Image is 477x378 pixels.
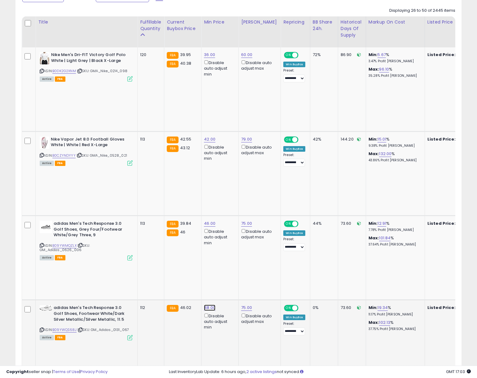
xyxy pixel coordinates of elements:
[446,369,471,375] span: 2025-08-15 17:03 GMT
[283,315,305,320] div: Win BuyBox
[167,19,199,32] div: Current Buybox Price
[369,221,420,232] div: %
[55,335,65,340] span: FBA
[369,319,379,325] b: Max:
[283,19,307,25] div: Repricing
[285,221,292,227] span: ON
[283,237,305,251] div: Preset:
[51,52,126,65] b: Nike Men's Dri-FIT Victory Golf Polo White | Light Grey | Black X-Large
[378,220,386,227] a: 12.91
[204,19,236,25] div: Min Price
[378,136,386,142] a: 15.01
[369,52,420,63] div: %
[283,62,305,67] div: Win BuyBox
[341,19,363,38] div: Historical Days Of Supply
[180,52,191,58] span: 39.95
[241,220,252,227] a: 75.00
[55,76,65,82] span: FBA
[283,153,305,167] div: Preset:
[369,19,422,25] div: Markup on Cost
[241,19,278,25] div: [PERSON_NAME]
[54,221,129,240] b: adidas Men's Tech Response 3.0 Golf Shoes, Grey Four/Footwear White/Grey Three, 9
[204,136,215,142] a: 42.00
[204,312,234,330] div: Disable auto adjust min
[298,221,307,227] span: OFF
[241,136,252,142] a: 79.00
[246,369,277,375] a: 2 active listings
[369,235,379,241] b: Max:
[369,52,378,58] b: Min:
[341,305,361,311] div: 73.60
[369,144,420,148] p: 9.38% Profit [PERSON_NAME]
[77,153,127,158] span: | SKU: GMA_Nike_0528_021
[204,305,215,311] a: 48.00
[285,137,292,142] span: ON
[313,221,333,226] div: 44%
[180,305,192,311] span: 46.02
[369,151,420,163] div: %
[204,52,215,58] a: 36.00
[167,137,178,143] small: FBA
[40,52,133,81] div: ASIN:
[167,229,178,236] small: FBA
[283,146,305,152] div: Win BuyBox
[283,322,305,336] div: Preset:
[378,52,386,58] a: 5.67
[140,19,161,32] div: Fulfillable Quantity
[77,68,127,73] span: | SKU: GMA_Nike_0214_098
[40,305,52,311] img: 31hiv5oKRYL._SL40_.jpg
[140,52,159,58] div: 120
[313,19,335,32] div: BB Share 24h.
[140,305,159,311] div: 112
[40,243,90,252] span: | SKU: GM_Adidas_0626_006
[6,369,108,375] div: seller snap | |
[283,68,305,82] div: Preset:
[167,52,178,59] small: FBA
[369,74,420,78] p: 35.28% Profit [PERSON_NAME]
[369,327,420,331] p: 37.75% Profit [PERSON_NAME]
[77,327,129,332] span: | SKU: GM_Adidas_0131_067
[427,52,456,58] b: Listed Price:
[369,137,420,148] div: %
[427,220,456,226] b: Listed Price:
[140,221,159,226] div: 113
[40,335,54,340] span: All listings currently available for purchase on Amazon
[369,220,378,226] b: Min:
[204,144,234,162] div: Disable auto adjust min
[204,228,234,246] div: Disable auto adjust min
[369,242,420,247] p: 37.64% Profit [PERSON_NAME]
[369,312,420,317] p: 11.17% Profit [PERSON_NAME]
[366,16,425,47] th: The percentage added to the cost of goods (COGS) that forms the calculator for Min & Max prices.
[204,59,234,77] div: Disable auto adjust min
[180,60,192,66] span: 40.38
[40,76,54,82] span: All listings currently available for purchase on Amazon
[167,305,178,312] small: FBA
[167,61,178,67] small: FBA
[40,221,133,260] div: ASIN:
[341,52,361,58] div: 86.90
[298,306,307,311] span: OFF
[53,369,79,375] a: Terms of Use
[51,137,126,150] b: Nike Vapor Jet 8.0 Football Gloves White | White | Red X-Large
[52,153,76,158] a: B0CZYNDYYY
[379,151,391,157] a: 132.00
[369,67,420,78] div: %
[55,255,65,260] span: FBA
[52,327,77,332] a: B09YWQS68J
[341,221,361,226] div: 73.60
[167,145,178,152] small: FBA
[369,228,420,232] p: 7.78% Profit [PERSON_NAME]
[427,305,456,311] b: Listed Price:
[369,320,420,331] div: %
[369,136,378,142] b: Min:
[379,319,390,326] a: 102.13
[169,369,471,375] div: Last InventoryLab Update: 6 hours ago, not synced.
[369,59,420,63] p: 3.47% Profit [PERSON_NAME]
[313,137,333,142] div: 42%
[40,137,133,165] div: ASIN:
[40,137,49,149] img: 31Jom4VU4vL._SL40_.jpg
[55,161,65,166] span: FBA
[298,137,307,142] span: OFF
[180,229,185,235] span: 46
[52,68,76,74] a: B0DK2G2XNM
